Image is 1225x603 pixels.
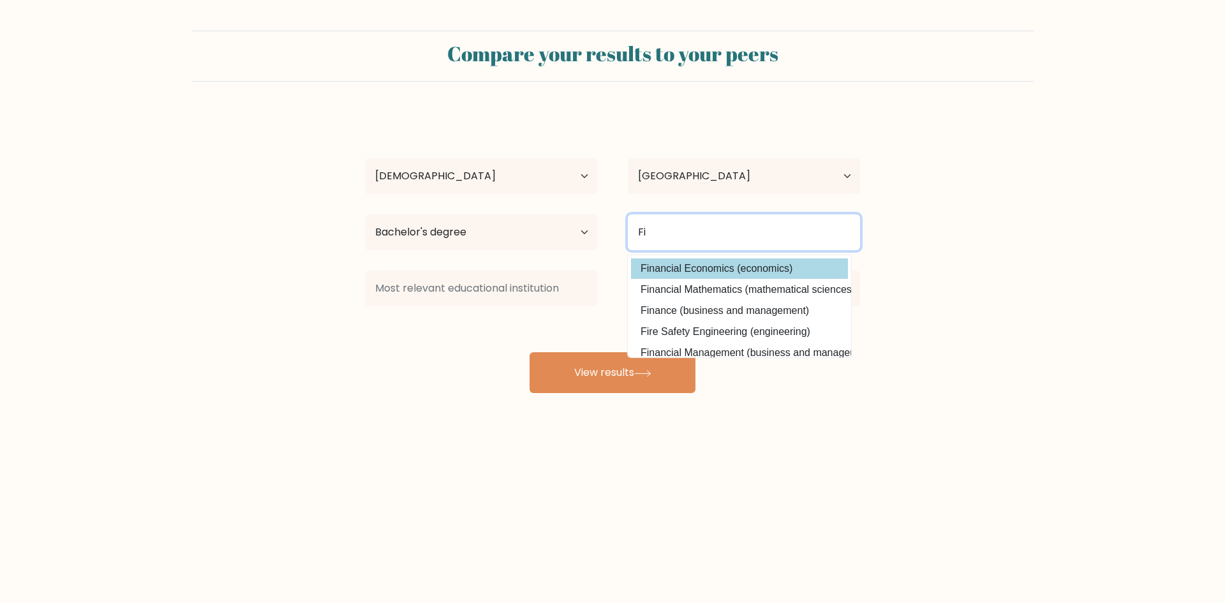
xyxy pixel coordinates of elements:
[631,279,848,300] option: Financial Mathematics (mathematical sciences)
[530,352,695,393] button: View results
[631,258,848,279] option: Financial Economics (economics)
[628,214,860,250] input: What did you study?
[199,41,1026,66] h2: Compare your results to your peers
[631,343,848,363] option: Financial Management (business and management)
[365,271,597,306] input: Most relevant educational institution
[631,322,848,342] option: Fire Safety Engineering (engineering)
[631,301,848,321] option: Finance (business and management)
